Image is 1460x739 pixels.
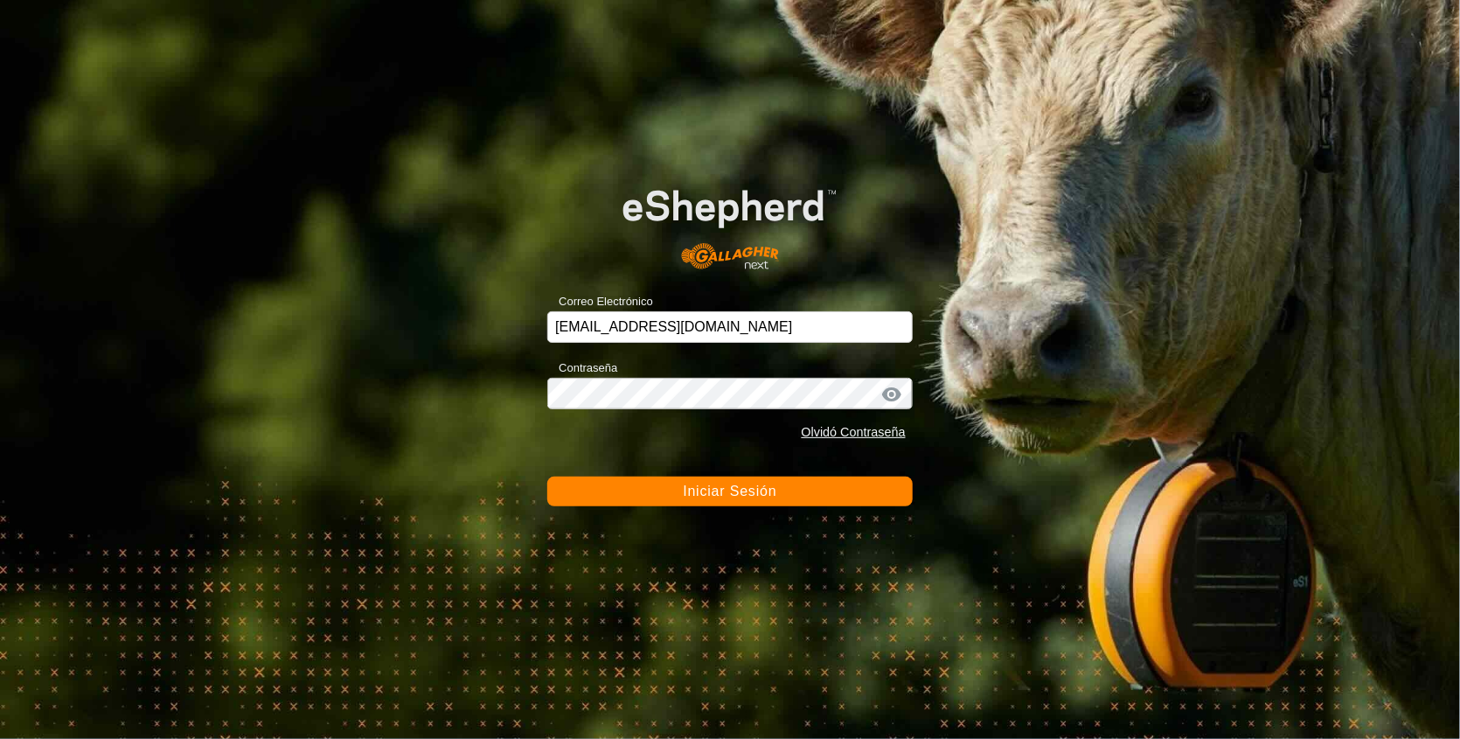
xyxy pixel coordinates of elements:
label: Contraseña [547,359,617,377]
a: Olvidó Contraseña [802,425,906,439]
span: Iniciar Sesión [683,484,776,498]
input: Correo Electrónico [547,311,913,343]
button: Iniciar Sesión [547,477,913,506]
img: Logo de eShepherd [584,159,876,283]
label: Correo Electrónico [547,293,653,310]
